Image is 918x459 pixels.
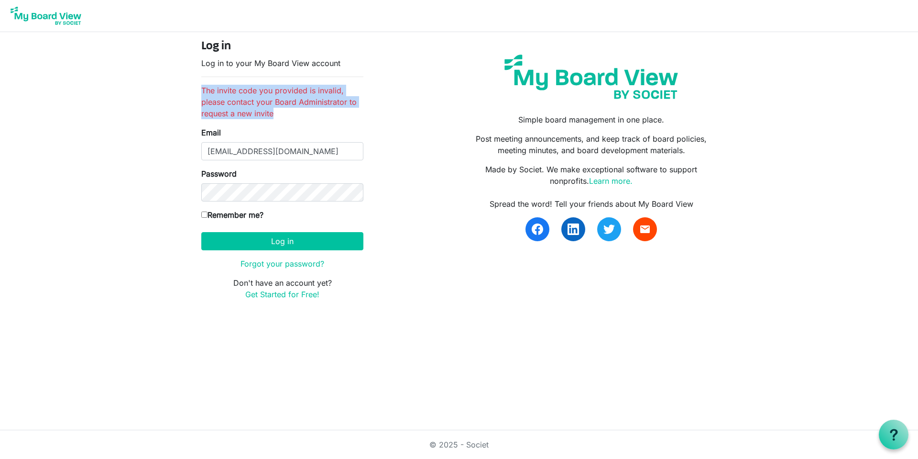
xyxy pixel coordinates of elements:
[201,277,363,300] p: Don't have an account yet?
[633,217,657,241] a: email
[245,290,319,299] a: Get Started for Free!
[201,57,363,69] p: Log in to your My Board View account
[639,224,651,235] span: email
[466,133,717,156] p: Post meeting announcements, and keep track of board policies, meeting minutes, and board developm...
[201,212,208,218] input: Remember me?
[466,114,717,125] p: Simple board management in one place.
[201,127,221,138] label: Email
[201,232,363,250] button: Log in
[568,224,579,235] img: linkedin.svg
[532,224,543,235] img: facebook.svg
[589,176,633,186] a: Learn more.
[603,224,615,235] img: twitter.svg
[466,164,717,187] p: Made by Societ. We make exceptional software to support nonprofits.
[240,259,324,269] a: Forgot your password?
[429,440,489,449] a: © 2025 - Societ
[8,4,84,28] img: My Board View Logo
[201,85,363,119] li: The invite code you provided is invalid, please contact your Board Administrator to request a new...
[201,168,237,179] label: Password
[497,47,685,106] img: my-board-view-societ.svg
[466,198,717,210] div: Spread the word! Tell your friends about My Board View
[201,209,263,221] label: Remember me?
[201,40,363,54] h4: Log in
